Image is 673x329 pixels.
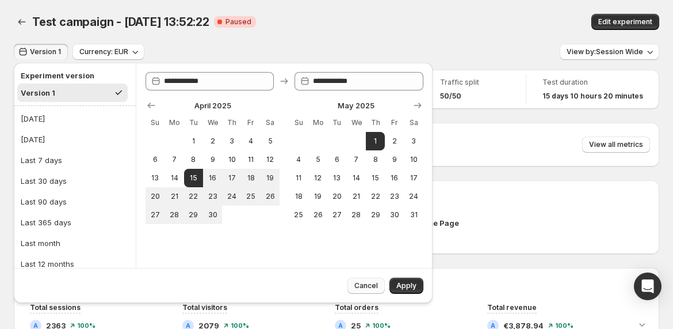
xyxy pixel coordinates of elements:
button: Sunday May 18 2025 [289,187,308,206]
span: 25 [293,210,303,220]
span: 8 [370,155,380,164]
button: Tuesday May 20 2025 [327,187,346,206]
span: 16 [389,173,399,183]
button: Sunday April 13 2025 [146,169,165,187]
th: Friday [385,114,404,132]
button: Thursday April 24 2025 [222,187,241,206]
button: Friday April 25 2025 [242,187,261,206]
th: Thursday [366,114,385,132]
button: Saturday May 24 2025 [404,187,423,206]
span: Apply [396,281,416,290]
th: Thursday [222,114,241,132]
span: 1 [189,137,198,146]
button: Version 1 [14,44,68,60]
span: Total revenue [487,303,537,312]
button: End of range Thursday May 1 2025 [366,132,385,150]
span: Su [150,118,160,127]
span: 6 [150,155,160,164]
button: Thursday April 17 2025 [222,169,241,187]
span: 25 [246,192,256,201]
span: 100 % [372,322,391,329]
th: Tuesday [184,114,203,132]
button: Sunday April 20 2025 [146,187,165,206]
button: Wednesday April 30 2025 [203,206,222,224]
span: Mo [313,118,323,127]
span: 7 [351,155,361,164]
button: Last 365 days [17,213,132,232]
span: 28 [351,210,361,220]
button: Currency: EUR [72,44,144,60]
span: 22 [189,192,198,201]
button: Monday May 5 2025 [308,150,327,169]
button: Last month [17,234,132,252]
span: 17 [409,173,419,183]
button: Thursday April 3 2025 [222,132,241,150]
span: 19 [265,173,275,183]
span: 26 [265,192,275,201]
button: Tuesday April 1 2025 [184,132,203,150]
button: Saturday April 12 2025 [261,150,280,169]
span: 3 [409,137,419,146]
button: Saturday April 5 2025 [261,132,280,150]
span: 27 [150,210,160,220]
button: View by:Session Wide [560,44,659,60]
span: 11 [246,155,256,164]
span: 24 [227,192,236,201]
span: 15 days 10 hours 20 minutes [542,92,643,101]
span: 13 [332,173,342,183]
button: Wednesday April 16 2025 [203,169,222,187]
button: Show previous month, March 2025 [143,97,159,114]
div: Last 12 months [21,258,74,270]
span: Sa [265,118,275,127]
span: 29 [370,210,380,220]
button: Tuesday April 22 2025 [184,187,203,206]
span: View by: Session Wide [567,47,643,56]
span: 30 [208,210,217,220]
span: Mo [169,118,179,127]
button: Friday May 30 2025 [385,206,404,224]
span: 8 [189,155,198,164]
button: Wednesday May 7 2025 [347,150,366,169]
button: Tuesday April 29 2025 [184,206,203,224]
div: [DATE] [21,113,45,124]
span: 24 [409,192,419,201]
button: Sunday May 11 2025 [289,169,308,187]
button: Last 12 months [17,255,132,273]
button: Version 1 [17,84,128,102]
h2: Experiment version [21,70,124,81]
button: Friday April 4 2025 [242,132,261,150]
th: Wednesday [203,114,222,132]
span: 1 [370,137,380,146]
button: [DATE] [17,109,132,128]
th: Sunday [289,114,308,132]
button: Friday April 18 2025 [242,169,261,187]
span: 15 [189,173,198,183]
span: 3 [227,137,236,146]
span: 100 % [231,322,249,329]
h2: A [338,322,343,329]
button: Monday April 14 2025 [165,169,183,187]
span: Traffic split [440,78,510,87]
span: 4 [293,155,303,164]
th: Saturday [404,114,423,132]
span: 10 [227,155,236,164]
span: 6 [332,155,342,164]
button: Apply [389,278,423,294]
span: 23 [208,192,217,201]
button: Tuesday May 13 2025 [327,169,346,187]
button: Last 30 days [17,172,132,190]
span: Su [293,118,303,127]
th: Saturday [261,114,280,132]
span: 100 % [77,322,95,329]
a: Traffic split50/50 [440,77,510,102]
span: 4 [246,137,256,146]
span: 14 [169,173,179,183]
span: 30 [389,210,399,220]
button: Tuesday May 6 2025 [327,150,346,169]
span: 22 [370,192,380,201]
div: Version 1 [21,87,55,99]
button: Monday May 19 2025 [308,187,327,206]
span: We [351,118,361,127]
button: Wednesday May 21 2025 [347,187,366,206]
div: Last 365 days [21,217,71,228]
